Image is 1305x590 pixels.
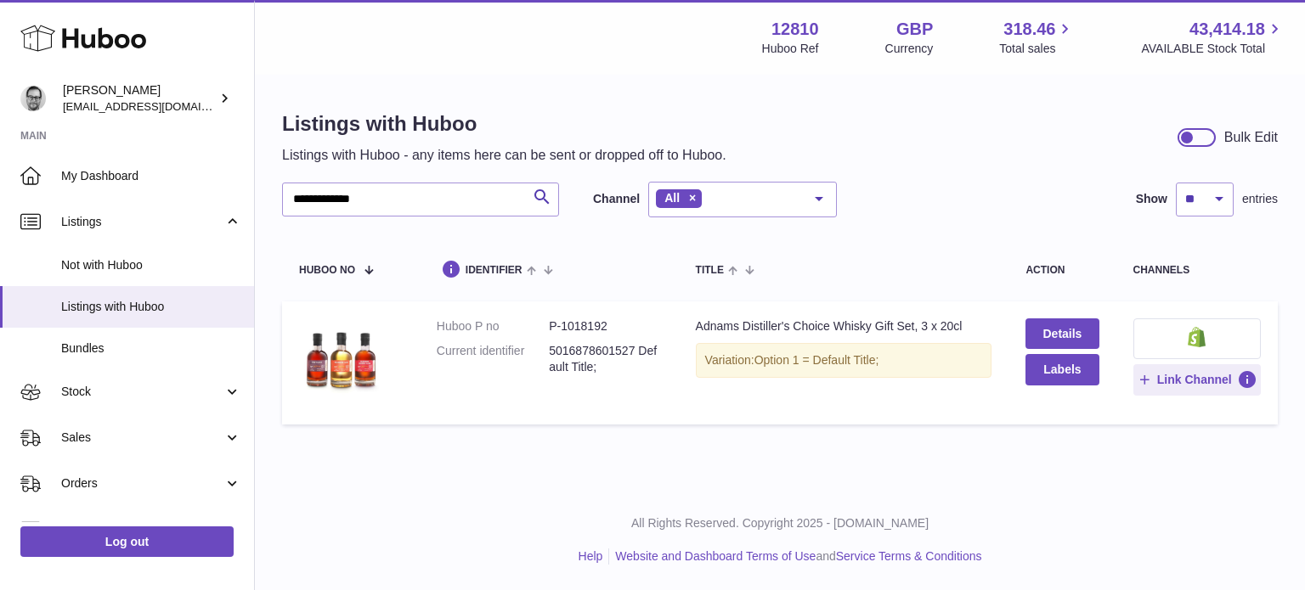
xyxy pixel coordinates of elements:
span: Bundles [61,340,241,357]
img: shopify-small.png [1188,327,1206,347]
span: identifier [466,265,523,276]
label: Channel [593,191,640,207]
dd: P-1018192 [549,318,661,334]
span: Option 1 = Default Title; [754,353,879,367]
div: Adnams Distiller's Choice Whisky Gift Set, 3 x 20cl [696,318,992,334]
span: Link Channel [1157,372,1232,387]
a: Service Terms & Conditions [836,549,982,563]
span: Usage [61,521,241,537]
a: Help [579,549,603,563]
span: AVAILABLE Stock Total [1141,41,1285,57]
img: internalAdmin-12810@internal.huboo.com [20,86,46,111]
span: Listings with Huboo [61,299,241,315]
span: All [664,191,680,205]
span: [EMAIL_ADDRESS][DOMAIN_NAME] [63,99,250,113]
dd: 5016878601527 Default Title; [549,343,661,375]
span: Total sales [999,41,1075,57]
strong: 12810 [771,18,819,41]
div: Huboo Ref [762,41,819,57]
span: My Dashboard [61,168,241,184]
span: 43,414.18 [1189,18,1265,41]
a: Details [1025,318,1099,349]
li: and [609,548,981,565]
span: entries [1242,191,1278,207]
button: Labels [1025,354,1099,385]
strong: GBP [896,18,933,41]
span: title [696,265,724,276]
a: Website and Dashboard Terms of Use [615,549,816,563]
span: Not with Huboo [61,257,241,273]
dt: Current identifier [437,343,549,375]
span: Listings [61,214,223,230]
div: Bulk Edit [1224,128,1278,147]
label: Show [1136,191,1167,207]
div: action [1025,265,1099,276]
p: All Rights Reserved. Copyright 2025 - [DOMAIN_NAME] [268,515,1291,531]
div: [PERSON_NAME] [63,82,216,115]
p: Listings with Huboo - any items here can be sent or dropped off to Huboo. [282,146,726,165]
a: 43,414.18 AVAILABLE Stock Total [1141,18,1285,57]
span: Sales [61,430,223,446]
img: Adnams Distiller's Choice Whisky Gift Set, 3 x 20cl [299,318,384,403]
span: 318.46 [1003,18,1055,41]
dt: Huboo P no [437,318,549,334]
span: Orders [61,475,223,492]
button: Link Channel [1133,364,1262,395]
div: Variation: [696,343,992,378]
a: 318.46 Total sales [999,18,1075,57]
div: Currency [885,41,934,57]
span: Stock [61,384,223,400]
span: Huboo no [299,265,355,276]
a: Log out [20,526,234,557]
h1: Listings with Huboo [282,110,726,138]
div: channels [1133,265,1262,276]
